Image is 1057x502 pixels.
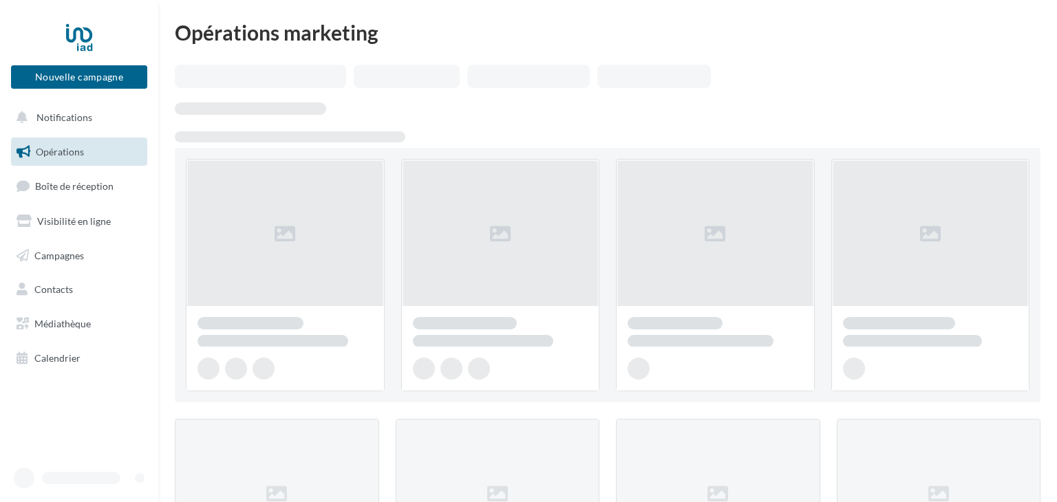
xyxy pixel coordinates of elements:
[35,180,114,192] span: Boîte de réception
[175,22,1040,43] div: Opérations marketing
[8,241,150,270] a: Campagnes
[36,146,84,157] span: Opérations
[8,207,150,236] a: Visibilité en ligne
[37,215,111,227] span: Visibilité en ligne
[34,283,73,295] span: Contacts
[8,103,145,132] button: Notifications
[8,275,150,304] a: Contacts
[8,138,150,166] a: Opérations
[36,111,92,123] span: Notifications
[8,171,150,201] a: Boîte de réception
[34,352,81,364] span: Calendrier
[34,318,91,329] span: Médiathèque
[8,309,150,338] a: Médiathèque
[8,344,150,373] a: Calendrier
[34,249,84,261] span: Campagnes
[11,65,147,89] button: Nouvelle campagne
